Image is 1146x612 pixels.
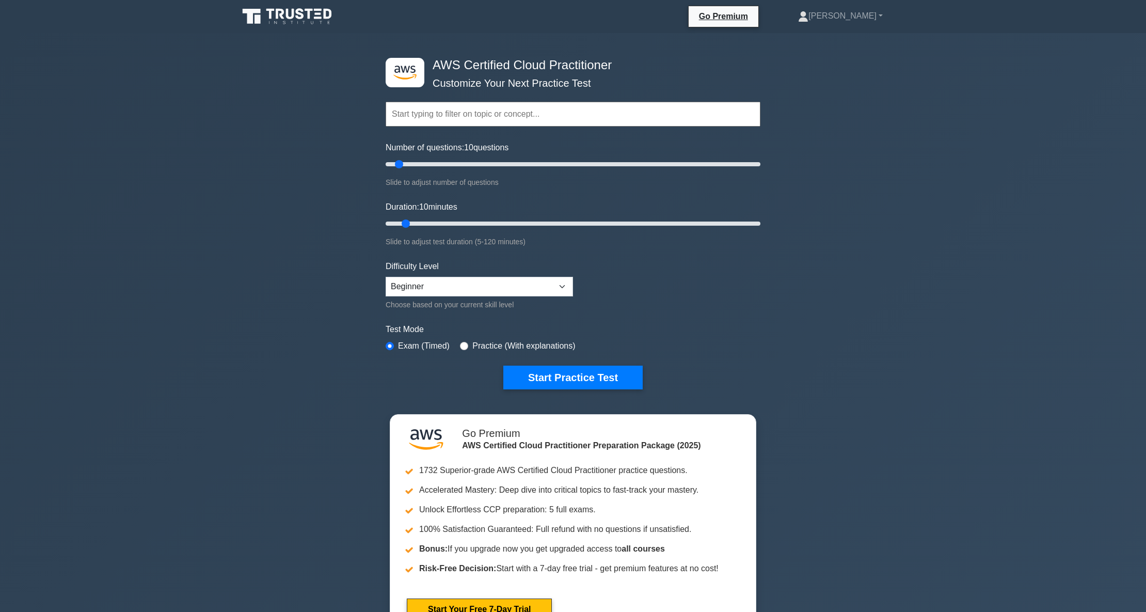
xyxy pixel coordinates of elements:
[386,323,760,336] label: Test Mode
[386,142,508,154] label: Number of questions: questions
[386,176,760,189] div: Slide to adjust number of questions
[472,340,575,352] label: Practice (With explanations)
[693,10,754,23] a: Go Premium
[503,366,643,389] button: Start Practice Test
[386,102,760,127] input: Start typing to filter on topic or concept...
[386,201,457,213] label: Duration: minutes
[398,340,450,352] label: Exam (Timed)
[773,6,908,26] a: [PERSON_NAME]
[419,202,428,211] span: 10
[464,143,473,152] span: 10
[386,299,573,311] div: Choose based on your current skill level
[386,236,760,248] div: Slide to adjust test duration (5-120 minutes)
[386,260,439,273] label: Difficulty Level
[428,58,710,73] h4: AWS Certified Cloud Practitioner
